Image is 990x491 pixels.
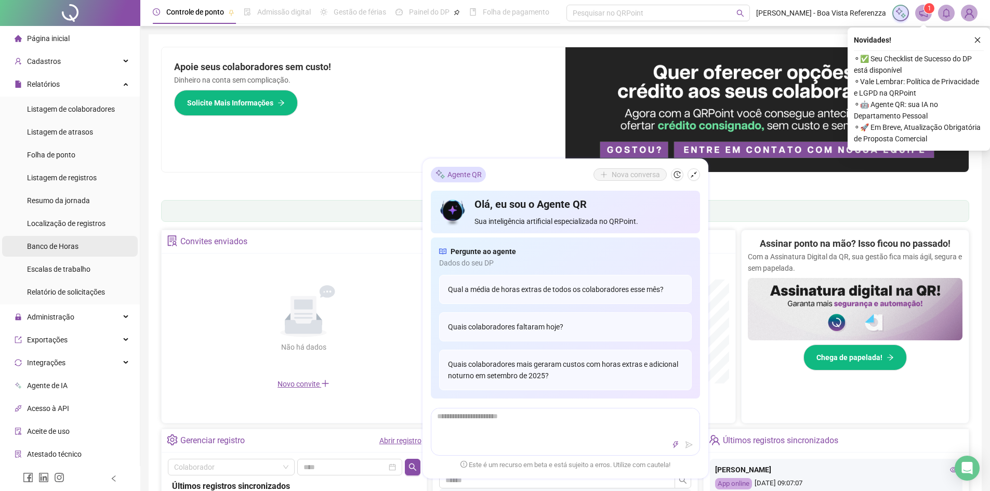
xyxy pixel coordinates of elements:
[474,197,691,211] h4: Olá, eu sou o Agente QR
[439,246,446,257] span: read
[736,9,744,17] span: search
[955,456,980,481] div: Open Intercom Messenger
[15,35,22,42] span: home
[887,354,894,361] span: arrow-right
[27,105,115,113] span: Listagem de colaboradores
[451,246,516,257] span: Pergunte ao agente
[174,90,298,116] button: Solicite Mais Informações
[715,478,752,490] div: App online
[27,34,70,43] span: Página inicial
[27,336,68,344] span: Exportações
[483,8,549,16] span: Folha de pagamento
[27,359,65,367] span: Integrações
[180,233,247,250] div: Convites enviados
[15,450,22,458] span: solution
[174,74,553,86] p: Dinheiro na conta sem complicação.
[439,275,692,304] div: Qual a média de horas extras de todos os colaboradores esse mês?
[669,439,682,451] button: thunderbolt
[27,450,82,458] span: Atestado técnico
[27,265,90,273] span: Escalas de trabalho
[474,216,691,227] span: Sua inteligência artificial especializada no QRPoint.
[715,464,957,475] div: [PERSON_NAME]
[454,9,460,16] span: pushpin
[278,380,329,388] span: Novo convite
[27,381,68,390] span: Agente de IA
[15,336,22,343] span: export
[439,350,692,390] div: Quais colaboradores mais geraram custos com horas extras e adicional noturno em setembro de 2025?
[54,472,64,483] span: instagram
[854,122,984,144] span: ⚬ 🚀 Em Breve, Atualização Obrigatória de Proposta Comercial
[15,58,22,65] span: user-add
[715,478,957,490] div: [DATE] 09:07:07
[167,235,178,246] span: solution
[27,404,69,413] span: Acesso à API
[709,434,720,445] span: team
[683,439,695,451] button: send
[321,379,329,388] span: plus
[228,9,234,16] span: pushpin
[961,5,977,21] img: 89071
[244,8,251,16] span: file-done
[942,8,951,18] span: bell
[15,405,22,412] span: api
[27,313,74,321] span: Administração
[756,7,886,19] span: [PERSON_NAME] - Boa Vista Referenzza
[38,472,49,483] span: linkedin
[15,313,22,321] span: lock
[439,312,692,341] div: Quais colaboradores faltaram hoje?
[723,432,838,449] div: Últimos registros sincronizados
[395,8,403,16] span: dashboard
[760,236,951,251] h2: Assinar ponto na mão? Isso ficou no passado!
[167,434,178,445] span: setting
[15,359,22,366] span: sync
[174,60,553,74] h2: Apoie seus colaboradores sem custo!
[278,99,285,107] span: arrow-right
[919,8,928,18] span: notification
[334,8,386,16] span: Gestão de férias
[803,344,907,370] button: Chega de papelada!
[27,242,78,250] span: Banco de Horas
[469,8,477,16] span: book
[180,432,245,449] div: Gerenciar registro
[27,196,90,205] span: Resumo da jornada
[950,466,957,473] span: eye
[854,99,984,122] span: ⚬ 🤖 Agente QR: sua IA no Departamento Pessoal
[27,288,105,296] span: Relatório de solicitações
[748,278,962,340] img: banner%2F02c71560-61a6-44d4-94b9-c8ab97240462.png
[672,441,679,448] span: thunderbolt
[439,257,692,269] span: Dados do seu DP
[924,3,934,14] sup: 1
[439,197,467,227] img: icon
[27,128,93,136] span: Listagem de atrasos
[460,461,467,468] span: exclamation-circle
[23,472,33,483] span: facebook
[435,169,445,180] img: sparkle-icon.fc2bf0ac1784a2077858766a79e2daf3.svg
[408,463,417,471] span: search
[110,475,117,482] span: left
[15,428,22,435] span: audit
[460,460,670,470] span: Este é um recurso em beta e está sujeito a erros. Utilize com cautela!
[27,219,105,228] span: Localização de registros
[320,8,327,16] span: sun
[854,34,891,46] span: Novidades !
[690,171,697,178] span: shrink
[27,427,70,435] span: Aceite de uso
[166,8,224,16] span: Controle de ponto
[27,57,61,65] span: Cadastros
[674,171,681,178] span: history
[187,97,273,109] span: Solicite Mais Informações
[854,76,984,99] span: ⚬ Vale Lembrar: Política de Privacidade e LGPD na QRPoint
[27,80,60,88] span: Relatórios
[816,352,882,363] span: Chega de papelada!
[256,341,351,353] div: Não há dados
[379,436,421,445] a: Abrir registro
[593,168,667,181] button: Nova conversa
[974,36,981,44] span: close
[679,476,687,484] span: search
[895,7,906,19] img: sparkle-icon.fc2bf0ac1784a2077858766a79e2daf3.svg
[153,8,160,16] span: clock-circle
[748,251,962,274] p: Com a Assinatura Digital da QR, sua gestão fica mais ágil, segura e sem papelada.
[27,151,75,159] span: Folha de ponto
[928,5,931,12] span: 1
[565,47,969,172] img: banner%2Fa8ee1423-cce5-4ffa-a127-5a2d429cc7d8.png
